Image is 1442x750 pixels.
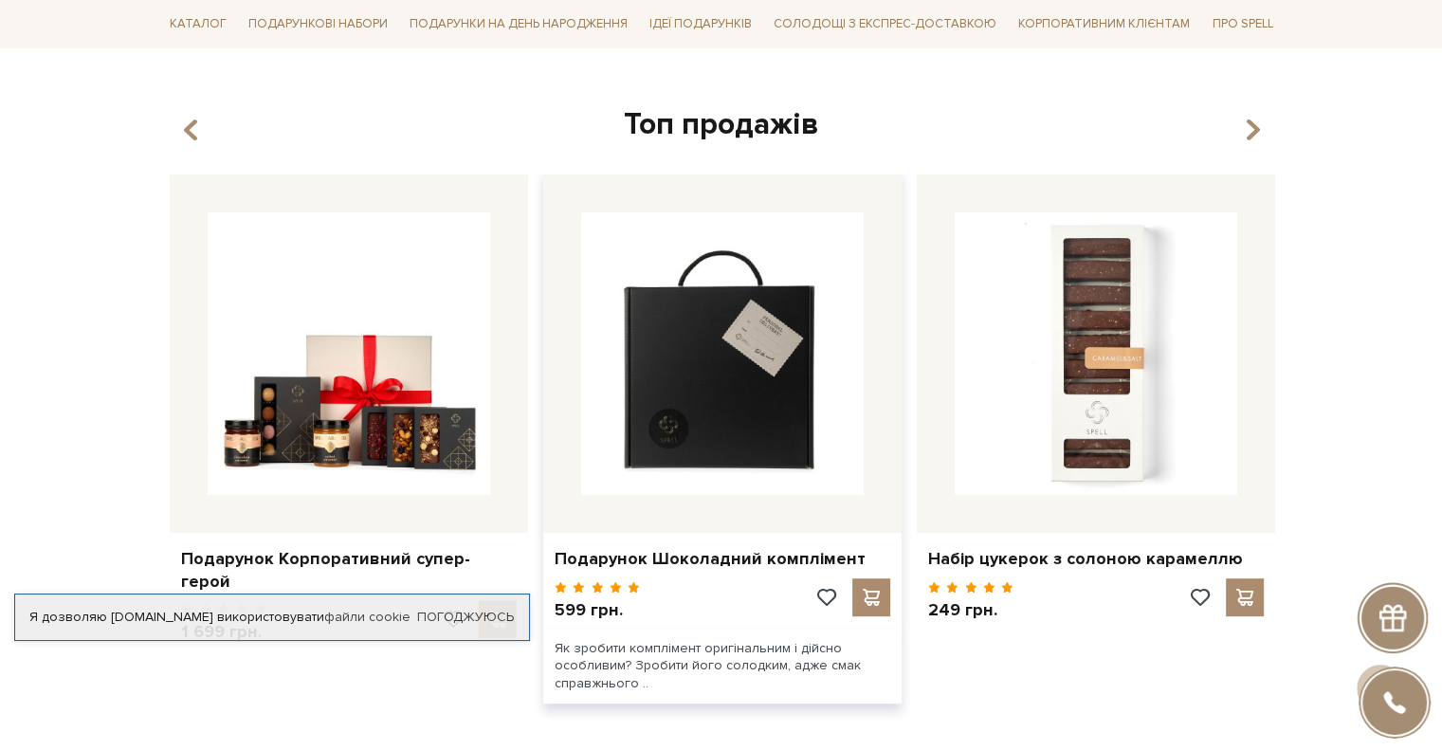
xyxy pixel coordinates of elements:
[181,548,517,593] a: Подарунок Корпоративний супер-герой
[162,105,1281,145] div: Топ продажів
[555,548,890,570] a: Подарунок Шоколадний комплімент
[417,609,514,626] a: Погоджуюсь
[15,609,529,626] div: Я дозволяю [DOMAIN_NAME] використовувати
[162,9,234,39] span: Каталог
[1011,8,1197,40] a: Корпоративним клієнтам
[928,599,1014,621] p: 249 грн.
[324,609,411,625] a: файли cookie
[1204,9,1280,39] span: Про Spell
[543,629,902,704] div: Як зробити комплімент оригінальним і дійсно особливим? Зробити його солодким, адже смак справжньо...
[402,9,635,39] span: Подарунки на День народження
[241,9,395,39] span: Подарункові набори
[928,548,1264,570] a: Набір цукерок з солоною карамеллю
[766,8,1004,40] a: Солодощі з експрес-доставкою
[555,599,641,621] p: 599 грн.
[642,9,759,39] span: Ідеї подарунків
[581,212,864,495] img: Подарунок Шоколадний комплімент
